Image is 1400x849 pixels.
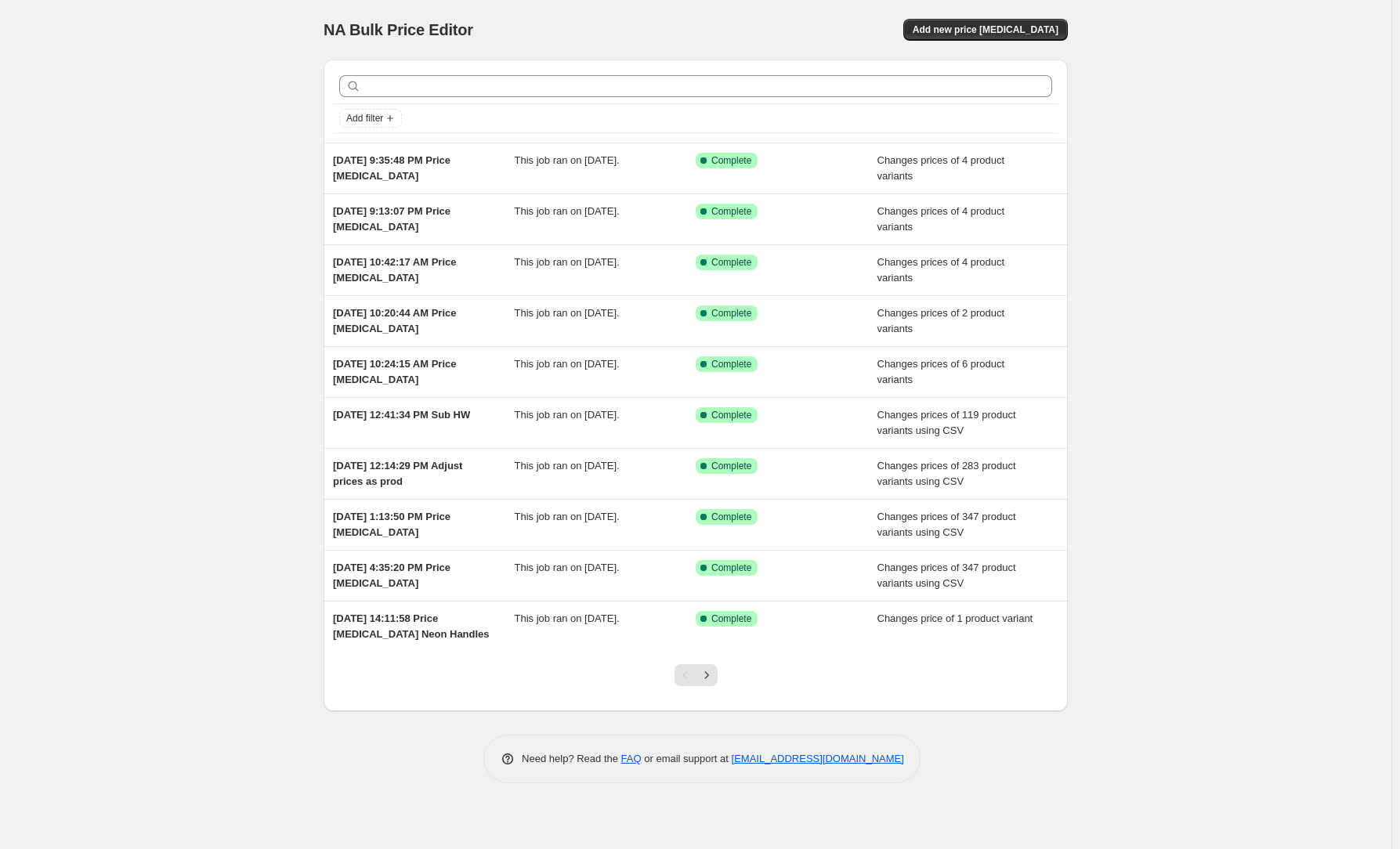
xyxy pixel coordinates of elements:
[515,562,620,573] span: This job ran on [DATE].
[877,562,1016,589] span: Changes prices of 347 product variants using CSV
[877,205,1005,233] span: Changes prices of 4 product variants
[621,753,642,764] a: FAQ
[515,358,620,370] span: This job ran on [DATE].
[711,511,751,523] span: Complete
[675,664,718,686] nav: Pagination
[711,307,751,320] span: Complete
[711,205,751,218] span: Complete
[877,409,1016,436] span: Changes prices of 119 product variants using CSV
[515,154,620,166] span: This job ran on [DATE].
[515,307,620,319] span: This job ran on [DATE].
[333,256,457,284] span: [DATE] 10:42:17 AM Price [MEDICAL_DATA]
[711,562,751,574] span: Complete
[877,256,1005,284] span: Changes prices of 4 product variants
[333,409,470,421] span: [DATE] 12:41:34 PM Sub HW
[522,753,621,764] span: Need help? Read the
[913,23,1058,36] span: Add new price [MEDICAL_DATA]
[333,307,457,334] span: [DATE] 10:20:44 AM Price [MEDICAL_DATA]
[711,358,751,370] span: Complete
[515,409,620,421] span: This job ran on [DATE].
[903,19,1068,41] button: Add new price [MEDICAL_DATA]
[515,460,620,471] span: This job ran on [DATE].
[711,409,751,421] span: Complete
[339,109,402,128] button: Add filter
[696,664,718,686] button: Next
[877,460,1016,487] span: Changes prices of 283 product variants using CSV
[711,612,751,625] span: Complete
[515,511,620,522] span: This job ran on [DATE].
[515,256,620,268] span: This job ran on [DATE].
[711,154,751,167] span: Complete
[877,358,1005,385] span: Changes prices of 6 product variants
[333,460,462,487] span: [DATE] 12:14:29 PM Adjust prices as prod
[333,562,450,589] span: [DATE] 4:35:20 PM Price [MEDICAL_DATA]
[333,511,450,538] span: [DATE] 1:13:50 PM Price [MEDICAL_DATA]
[333,612,490,640] span: [DATE] 14:11:58 Price [MEDICAL_DATA] Neon Handles
[732,753,904,764] a: [EMAIL_ADDRESS][DOMAIN_NAME]
[333,358,457,385] span: [DATE] 10:24:15 AM Price [MEDICAL_DATA]
[324,21,473,38] span: NA Bulk Price Editor
[711,460,751,472] span: Complete
[877,612,1033,624] span: Changes price of 1 product variant
[877,307,1005,334] span: Changes prices of 2 product variants
[515,612,620,624] span: This job ran on [DATE].
[333,154,450,182] span: [DATE] 9:35:48 PM Price [MEDICAL_DATA]
[711,256,751,269] span: Complete
[642,753,732,764] span: or email support at
[877,511,1016,538] span: Changes prices of 347 product variants using CSV
[515,205,620,217] span: This job ran on [DATE].
[333,205,450,233] span: [DATE] 9:13:07 PM Price [MEDICAL_DATA]
[346,112,383,125] span: Add filter
[877,154,1005,182] span: Changes prices of 4 product variants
